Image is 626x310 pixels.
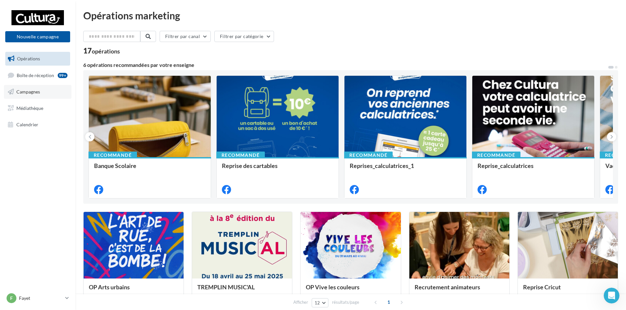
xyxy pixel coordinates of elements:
[10,295,13,301] span: F
[88,152,137,159] div: Recommandé
[478,162,534,169] span: Reprise_calculatrices
[415,283,480,291] span: Recrutement animateurs
[4,52,71,66] a: Opérations
[160,31,211,42] button: Filtrer par canal
[332,299,359,305] span: résultats/page
[83,47,120,54] div: 17
[92,48,120,54] div: opérations
[17,72,54,78] span: Boîte de réception
[4,68,71,82] a: Boîte de réception99+
[216,152,265,159] div: Recommandé
[83,10,618,20] div: Opérations marketing
[19,295,63,301] p: Fayet
[5,31,70,42] button: Nouvelle campagne
[604,288,619,303] iframe: Intercom live chat
[383,297,394,307] span: 1
[4,118,71,132] a: Calendrier
[4,101,71,115] a: Médiathèque
[523,283,561,291] span: Reprise Cricut
[58,73,68,78] div: 99+
[94,162,136,169] span: Banque Scolaire
[16,121,38,127] span: Calendrier
[222,162,278,169] span: Reprise des cartables
[16,105,43,111] span: Médiathèque
[89,283,130,291] span: OP Arts urbains
[293,299,308,305] span: Afficher
[16,89,40,94] span: Campagnes
[4,85,71,99] a: Campagnes
[315,300,320,305] span: 12
[197,283,255,291] span: TREMPLIN MUSIC'AL
[350,162,414,169] span: Reprises_calculatrices_1
[344,152,393,159] div: Recommandé
[5,292,70,304] a: F Fayet
[83,62,608,68] div: 6 opérations recommandées par votre enseigne
[17,56,40,61] span: Opérations
[306,283,360,291] span: OP Vive les couleurs
[472,152,520,159] div: Recommandé
[312,298,328,307] button: 12
[214,31,274,42] button: Filtrer par catégorie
